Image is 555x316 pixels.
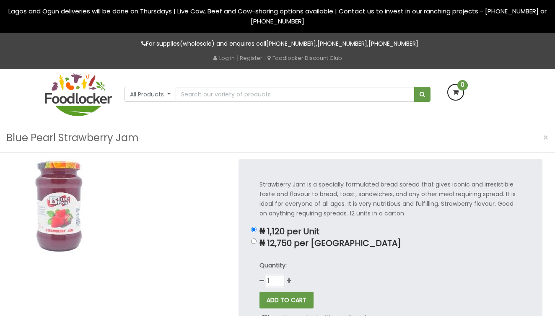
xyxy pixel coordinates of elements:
p: Strawberry Jam is a specially formulated bread spread that gives iconic and irresistible taste an... [259,180,521,218]
a: Log in [213,54,235,62]
a: Register [240,54,262,62]
a: Foodlocker Discount Club [267,54,342,62]
button: Close [539,129,553,146]
button: ADD TO CART [259,292,314,308]
input: ₦ 12,750 per [GEOGRAPHIC_DATA] [251,238,257,244]
strong: Quantity: [259,261,287,269]
h3: Blue Pearl Strawberry Jam [6,130,139,146]
button: All Products [124,87,176,102]
img: Blue Pearl Strawberry Jam [13,159,107,253]
span: Lagos and Ogun deliveries will be done on Thursdays | Live Cow, Beef and Cow-sharing options avai... [8,7,547,26]
span: × [543,132,549,144]
span: 0 [457,80,468,91]
p: ₦ 1,120 per Unit [259,227,521,236]
iframe: chat widget [503,264,555,303]
a: [PHONE_NUMBER] [368,39,418,48]
span: | [264,54,266,62]
p: For supplies(wholesale) and enquires call , , [45,39,510,49]
p: ₦ 12,750 per [GEOGRAPHIC_DATA] [259,238,521,248]
input: ₦ 1,120 per Unit [251,227,257,232]
img: FoodLocker [45,73,112,116]
a: [PHONE_NUMBER] [317,39,367,48]
input: Search our variety of products [176,87,415,102]
a: [PHONE_NUMBER] [266,39,316,48]
span: | [236,54,238,62]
